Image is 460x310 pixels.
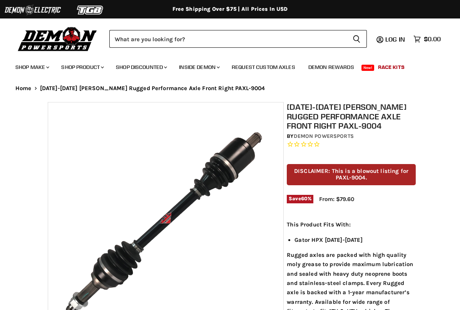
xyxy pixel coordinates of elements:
ul: Main menu [10,56,439,75]
input: Search [109,30,346,48]
a: Shop Discounted [110,59,172,75]
span: [DATE]-[DATE] [PERSON_NAME] Rugged Performance Axle Front Right PAXL-9004 [40,85,265,92]
a: Request Custom Axles [226,59,301,75]
img: Demon Electric Logo 2 [4,3,62,17]
a: Home [15,85,32,92]
span: 60 [301,196,308,201]
a: Demon Powersports [294,133,354,139]
a: Shop Product [55,59,109,75]
button: Search [346,30,367,48]
p: This Product Fits With: [287,220,416,229]
a: Demon Rewards [303,59,360,75]
span: Log in [385,35,405,43]
p: DISCLAIMER: This is a blowout listing for PAXL-9004. [287,164,416,185]
span: Save % [287,195,313,203]
div: by [287,132,416,141]
span: $0.00 [424,35,441,43]
h1: [DATE]-[DATE] [PERSON_NAME] Rugged Performance Axle Front Right PAXL-9004 [287,102,416,131]
span: Rated 0.0 out of 5 stars 0 reviews [287,141,416,149]
img: Demon Powersports [15,25,100,52]
img: TGB Logo 2 [62,3,119,17]
li: Gator HPX [DATE]-[DATE] [294,235,416,245]
a: Log in [382,36,410,43]
form: Product [109,30,367,48]
span: From: $79.60 [319,196,354,203]
a: $0.00 [410,34,445,45]
a: Race Kits [372,59,410,75]
a: Shop Make [10,59,54,75]
span: New! [361,65,375,71]
a: Inside Demon [173,59,224,75]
